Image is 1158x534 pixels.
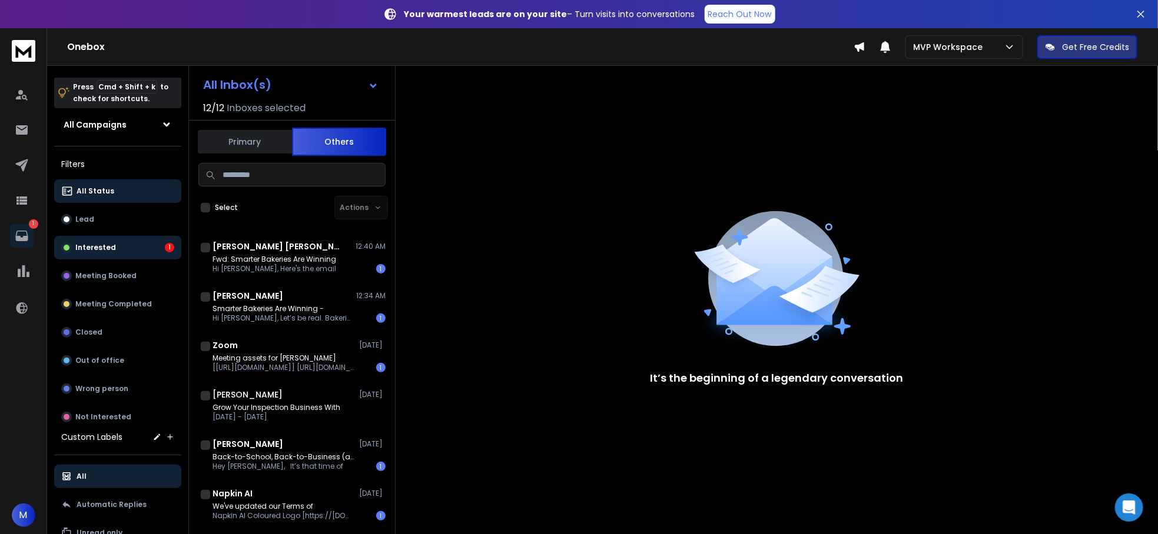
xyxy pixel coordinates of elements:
p: [DATE] [359,341,386,350]
p: Napkin AI Coloured Logo [https://[DOMAIN_NAME]/mailmodo/image/upload/ar_568:103,c_crop/v173392665... [213,511,354,520]
p: All [77,472,87,481]
p: [DATE] [359,489,386,498]
div: Open Intercom Messenger [1115,493,1143,522]
div: 1 [376,511,386,520]
p: Press to check for shortcuts. [73,81,168,105]
p: It’s the beginning of a legendary conversation [651,370,904,386]
p: Interested [75,243,116,252]
h3: Filters [54,156,181,172]
p: Grow Your Inspection Business With [213,403,340,412]
button: M [12,503,35,527]
div: 1 [376,363,386,372]
p: Hey [PERSON_NAME], It’s that time of [213,462,354,471]
button: Interested1 [54,236,181,259]
p: Meeting assets for [PERSON_NAME] [213,353,354,363]
div: 1 [376,264,386,273]
button: Closed [54,321,181,344]
h1: [PERSON_NAME] [213,389,283,400]
p: Closed [75,328,102,337]
p: MVP Workspace [913,41,987,53]
h3: Custom Labels [61,431,122,443]
label: Select [215,203,238,212]
button: Automatic Replies [54,493,181,516]
h1: All Inbox(s) [203,79,271,91]
button: Meeting Completed [54,292,181,316]
p: 12:40 AM [356,242,386,251]
h3: Inboxes selected [227,101,306,115]
p: [DATE] [359,390,386,399]
button: Not Interested [54,405,181,429]
strong: Your warmest leads are on your site [404,8,568,20]
p: Automatic Replies [77,500,147,509]
span: Cmd + Shift + k [97,80,157,94]
a: Reach Out Now [705,5,775,24]
p: 1 [29,219,38,229]
h1: [PERSON_NAME] [213,438,283,450]
button: Wrong person [54,377,181,400]
h1: [PERSON_NAME] [PERSON_NAME] [213,241,342,252]
button: Primary [198,129,292,155]
h1: Onebox [67,40,854,54]
p: Back-to-School, Back-to-Business (and a Visitor [213,452,354,462]
p: Fwd: Smarter Bakeries Are Winning [213,255,336,264]
p: Wrong person [75,384,128,393]
p: [[URL][DOMAIN_NAME]] [URL][DOMAIN_NAME] Meeting assets for [PERSON_NAME] [213,363,354,372]
p: Hi [PERSON_NAME], Here's the email [213,264,336,273]
p: – Turn visits into conversations [404,8,695,20]
p: All Status [77,186,114,196]
p: [DATE] [359,439,386,449]
button: All Campaigns [54,113,181,136]
p: Hi [PERSON_NAME], Let’s be real. Bakeries [213,313,354,323]
p: 12:34 AM [356,291,386,301]
p: We've updated our Terms of [213,502,354,511]
p: Smarter Bakeries Are Winning - [213,304,354,313]
button: Meeting Booked [54,264,181,288]
span: 12 / 12 [203,101,224,115]
div: 1 [376,313,386,323]
h1: Zoom [213,339,238,351]
p: Reach Out Now [708,8,772,20]
p: Out of office [75,356,124,365]
h1: Napkin AI [213,488,253,499]
h1: All Campaigns [64,119,127,131]
p: Meeting Completed [75,299,152,309]
p: Not Interested [75,412,131,422]
p: Lead [75,215,94,224]
img: logo [12,40,35,62]
button: Others [292,128,386,156]
p: Meeting Booked [75,271,137,281]
div: 1 [165,243,174,252]
h1: [PERSON_NAME] [213,290,283,302]
button: Get Free Credits [1037,35,1137,59]
p: [DATE] - [DATE] [213,412,340,422]
p: Get Free Credits [1062,41,1129,53]
button: All Inbox(s) [194,73,388,96]
button: Out of office [54,349,181,372]
button: All Status [54,179,181,203]
button: Lead [54,208,181,231]
a: 1 [10,224,34,248]
button: All [54,465,181,488]
div: 1 [376,462,386,471]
